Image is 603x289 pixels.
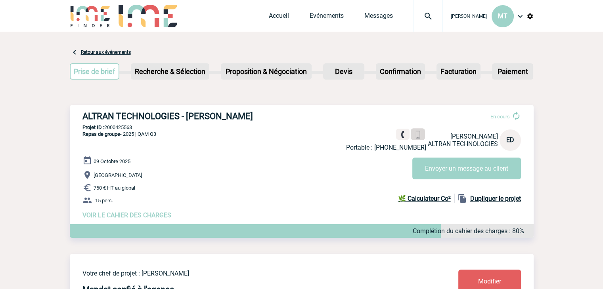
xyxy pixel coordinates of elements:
[478,278,501,285] span: Modifier
[70,5,111,27] img: IME-Finder
[269,12,289,23] a: Accueil
[82,131,156,137] span: - 2025 | QAM Q3
[399,131,406,138] img: fixe.png
[94,185,135,191] span: 750 € HT au global
[95,198,113,203] span: 15 pers.
[364,12,393,23] a: Messages
[346,144,426,151] p: Portable : [PHONE_NUMBER]
[70,124,534,130] p: 2000425563
[470,195,521,202] b: Dupliquer le projet
[414,131,421,139] img: portable.png
[310,12,344,23] a: Evénements
[506,136,514,144] span: ED
[222,64,311,79] p: Proposition & Négociation
[82,124,104,130] b: Projet ID :
[451,13,487,19] span: [PERSON_NAME]
[71,64,119,79] p: Prise de brief
[458,194,467,203] img: file_copy-black-24dp.png
[428,140,498,148] span: ALTRAN TECHNOLOGIES
[82,111,320,121] h3: ALTRAN TECHNOLOGIES - [PERSON_NAME]
[377,64,424,79] p: Confirmation
[493,64,532,79] p: Paiement
[82,131,120,137] span: Repas de groupe
[81,49,131,55] a: Retour aux événements
[498,12,507,20] span: MT
[450,133,498,140] span: [PERSON_NAME]
[324,64,364,79] p: Devis
[82,211,171,219] a: VOIR LE CAHIER DES CHARGES
[490,114,510,120] span: En cours
[437,64,480,79] p: Facturation
[82,270,412,277] p: Votre chef de projet : [PERSON_NAME]
[94,158,130,164] span: 09 Octobre 2025
[412,158,521,179] button: Envoyer un message au client
[398,194,454,203] a: 🌿 Calculateur Co²
[132,64,209,79] p: Recherche & Sélection
[398,195,451,202] b: 🌿 Calculateur Co²
[94,172,142,178] span: [GEOGRAPHIC_DATA]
